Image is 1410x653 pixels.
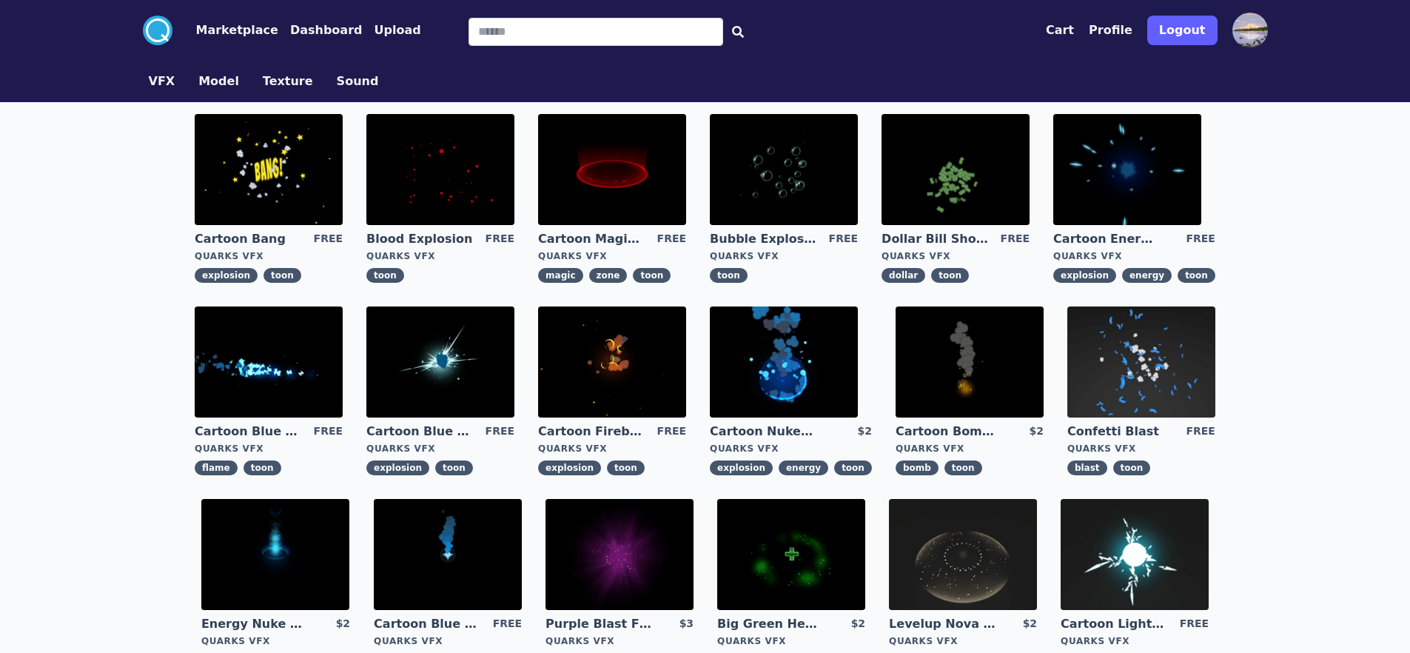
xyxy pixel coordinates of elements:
[172,21,278,39] a: Marketplace
[538,307,686,418] img: imgAlt
[1061,616,1167,632] a: Cartoon Lightning Ball
[201,499,349,610] img: imgAlt
[538,461,601,475] span: explosion
[710,461,773,475] span: explosion
[545,616,652,632] a: Purple Blast Fireworks
[1061,635,1209,647] div: Quarks VFX
[1061,499,1209,610] img: imgAlt
[1122,268,1172,283] span: energy
[679,616,694,632] div: $3
[263,268,301,283] span: toon
[882,268,925,283] span: dollar
[196,21,278,39] button: Marketplace
[710,231,816,247] a: Bubble Explosion
[366,461,429,475] span: explosion
[538,443,686,455] div: Quarks VFX
[290,21,363,39] button: Dashboard
[857,423,871,440] div: $2
[1067,461,1107,475] span: blast
[263,73,313,90] button: Texture
[366,250,514,262] div: Quarks VFX
[1053,231,1160,247] a: Cartoon Energy Explosion
[195,231,301,247] a: Cartoon Bang
[931,268,969,283] span: toon
[486,231,514,247] div: FREE
[244,461,281,475] span: toon
[435,461,473,475] span: toon
[278,21,363,39] a: Dashboard
[717,635,865,647] div: Quarks VFX
[896,443,1044,455] div: Quarks VFX
[1067,443,1215,455] div: Quarks VFX
[493,616,522,632] div: FREE
[1001,231,1030,247] div: FREE
[374,616,480,632] a: Cartoon Blue Flare
[896,423,1002,440] a: Cartoon Bomb Fuse
[710,443,872,455] div: Quarks VFX
[710,268,748,283] span: toon
[469,18,723,46] input: Search
[882,231,988,247] a: Dollar Bill Shower
[882,114,1030,225] img: imgAlt
[589,268,628,283] span: zone
[1186,231,1215,247] div: FREE
[366,423,473,440] a: Cartoon Blue Gas Explosion
[1178,268,1215,283] span: toon
[545,499,694,610] img: imgAlt
[1067,307,1215,418] img: imgAlt
[198,73,239,90] button: Model
[1053,114,1201,225] img: imgAlt
[896,461,939,475] span: bomb
[1053,268,1116,283] span: explosion
[251,73,325,90] a: Texture
[1067,423,1174,440] a: Confetti Blast
[366,443,514,455] div: Quarks VFX
[1180,616,1209,632] div: FREE
[362,21,420,39] a: Upload
[896,307,1044,418] img: imgAlt
[1053,250,1215,262] div: Quarks VFX
[944,461,982,475] span: toon
[1023,616,1037,632] div: $2
[1046,21,1074,39] button: Cart
[366,231,473,247] a: Blood Explosion
[366,307,514,418] img: imgAlt
[829,231,858,247] div: FREE
[149,73,175,90] button: VFX
[710,423,816,440] a: Cartoon Nuke Energy Explosion
[201,616,308,632] a: Energy Nuke Muzzle Flash
[882,250,1030,262] div: Quarks VFX
[538,231,645,247] a: Cartoon Magic Zone
[314,231,343,247] div: FREE
[337,73,379,90] button: Sound
[195,423,301,440] a: Cartoon Blue Flamethrower
[1186,423,1215,440] div: FREE
[374,635,522,647] div: Quarks VFX
[717,616,824,632] a: Big Green Healing Effect
[710,114,858,225] img: imgAlt
[187,73,251,90] a: Model
[657,423,686,440] div: FREE
[1113,461,1151,475] span: toon
[195,443,343,455] div: Quarks VFX
[366,268,404,283] span: toon
[710,307,858,418] img: imgAlt
[538,268,583,283] span: magic
[538,423,645,440] a: Cartoon Fireball Explosion
[834,461,872,475] span: toon
[538,250,686,262] div: Quarks VFX
[195,268,258,283] span: explosion
[1232,13,1268,48] img: profile
[607,461,645,475] span: toon
[851,616,865,632] div: $2
[717,499,865,610] img: imgAlt
[889,635,1037,647] div: Quarks VFX
[195,307,343,418] img: imgAlt
[486,423,514,440] div: FREE
[889,616,996,632] a: Levelup Nova Effect
[657,231,686,247] div: FREE
[336,616,350,632] div: $2
[314,423,343,440] div: FREE
[201,635,350,647] div: Quarks VFX
[195,114,343,225] img: imgAlt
